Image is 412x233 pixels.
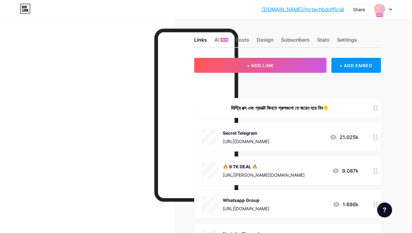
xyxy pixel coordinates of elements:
div: Posts [236,36,249,47]
div: + ADD EMBED [331,58,381,73]
div: Links [194,36,207,47]
div: Settings [337,36,357,47]
div: [URL][DOMAIN_NAME] [223,205,269,212]
div: [URL][DOMAIN_NAME] [223,138,269,145]
span: + ADD LINK [247,63,274,68]
div: Share [353,6,365,13]
div: 1.686k [333,201,358,208]
div: Secret Telegram [223,130,269,136]
div: Subscribers [281,36,310,47]
div: Design [257,36,274,47]
a: [DOMAIN_NAME]/mrtechbdofficial [262,6,344,13]
div: [URL][PERSON_NAME][DOMAIN_NAME] [223,172,305,178]
div: মিস্ট্রি বক্স এবং প্রডাক্ট কিনতে গ্রুপগুলো তে জয়েন হয়ে নিন👇 [202,104,358,112]
div: AI [214,36,228,47]
div: 🔥 9 TK DEAL 🔥 [223,163,305,170]
button: + ADD LINK [194,58,326,73]
div: Whatsapp Group [223,197,269,203]
span: NEW [222,38,227,42]
div: 21.025k [330,133,358,141]
div: Stats [317,36,330,47]
div: 9.087k [332,167,358,175]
